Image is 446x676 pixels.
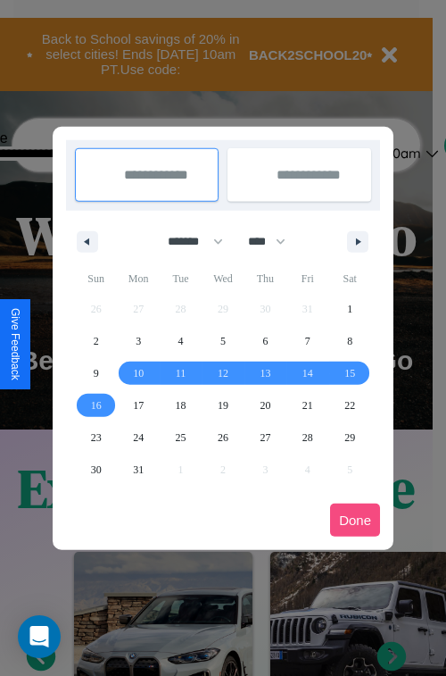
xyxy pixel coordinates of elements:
[244,264,286,293] span: Thu
[286,325,328,357] button: 7
[260,357,270,389] span: 13
[91,421,102,454] span: 23
[75,421,117,454] button: 23
[329,357,371,389] button: 15
[18,615,61,658] div: Open Intercom Messenger
[136,325,141,357] span: 3
[160,421,202,454] button: 25
[260,421,270,454] span: 27
[117,421,159,454] button: 24
[347,325,352,357] span: 8
[244,389,286,421] button: 20
[202,389,244,421] button: 19
[176,389,186,421] span: 18
[202,264,244,293] span: Wed
[117,389,159,421] button: 17
[329,325,371,357] button: 8
[178,325,184,357] span: 4
[329,421,371,454] button: 29
[218,357,228,389] span: 12
[117,325,159,357] button: 3
[75,264,117,293] span: Sun
[347,293,352,325] span: 1
[330,504,380,537] button: Done
[160,264,202,293] span: Tue
[260,389,270,421] span: 20
[344,357,355,389] span: 15
[286,389,328,421] button: 21
[286,264,328,293] span: Fri
[75,325,117,357] button: 2
[133,357,144,389] span: 10
[9,308,21,380] div: Give Feedback
[305,325,310,357] span: 7
[218,421,228,454] span: 26
[160,389,202,421] button: 18
[133,421,144,454] span: 24
[244,421,286,454] button: 27
[218,389,228,421] span: 19
[202,421,244,454] button: 26
[220,325,226,357] span: 5
[133,454,144,486] span: 31
[344,421,355,454] span: 29
[160,357,202,389] button: 11
[202,357,244,389] button: 12
[302,357,313,389] span: 14
[133,389,144,421] span: 17
[344,389,355,421] span: 22
[91,389,102,421] span: 16
[117,357,159,389] button: 10
[202,325,244,357] button: 5
[262,325,268,357] span: 6
[176,421,186,454] span: 25
[75,389,117,421] button: 16
[117,454,159,486] button: 31
[244,325,286,357] button: 6
[329,264,371,293] span: Sat
[75,357,117,389] button: 9
[244,357,286,389] button: 13
[176,357,186,389] span: 11
[329,293,371,325] button: 1
[302,389,313,421] span: 21
[160,325,202,357] button: 4
[94,357,99,389] span: 9
[117,264,159,293] span: Mon
[94,325,99,357] span: 2
[75,454,117,486] button: 30
[329,389,371,421] button: 22
[302,421,313,454] span: 28
[286,357,328,389] button: 14
[286,421,328,454] button: 28
[91,454,102,486] span: 30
